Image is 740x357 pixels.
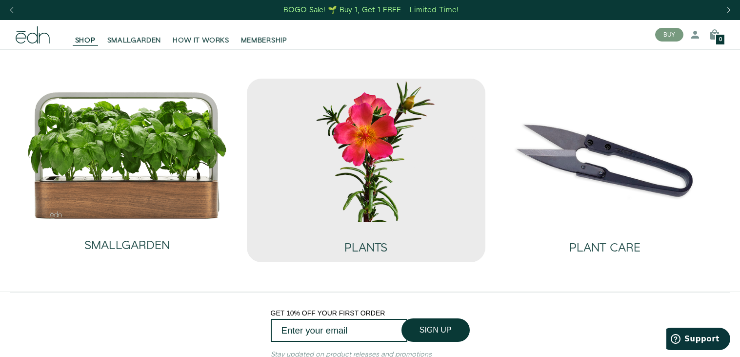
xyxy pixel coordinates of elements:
a: BOGO Sale! 🌱 Buy 1, Get 1 FREE – Limited Time! [282,2,460,18]
a: MEMBERSHIP [235,24,293,45]
a: PLANT CARE [493,222,717,262]
h2: PLANT CARE [569,242,640,254]
button: BUY [655,28,683,42]
button: SIGN UP [401,318,470,342]
a: HOW IT WORKS [167,24,235,45]
div: BOGO Sale! 🌱 Buy 1, Get 1 FREE – Limited Time! [283,5,459,15]
h2: SMALLGARDEN [84,239,170,252]
iframe: Opens a widget where you can find more information [666,328,730,352]
h2: PLANTS [344,242,387,254]
span: SMALLGARDEN [107,36,161,45]
a: SMALLGARDEN [27,220,228,260]
span: GET 10% OFF YOUR FIRST ORDER [271,309,385,317]
span: MEMBERSHIP [241,36,287,45]
span: 0 [719,37,722,42]
a: PLANTS [255,222,478,262]
a: SMALLGARDEN [101,24,167,45]
input: Enter your email [271,319,407,342]
a: SHOP [69,24,101,45]
span: HOW IT WORKS [173,36,229,45]
span: SHOP [75,36,96,45]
